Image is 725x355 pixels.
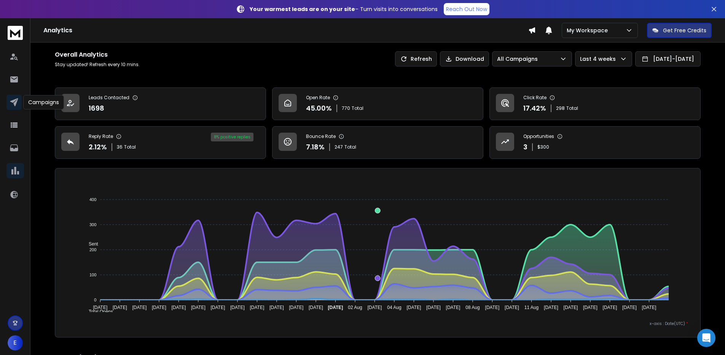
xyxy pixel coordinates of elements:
[55,87,266,120] a: Leads Contacted1698
[395,51,437,67] button: Refresh
[489,126,701,159] a: Opportunities3$300
[603,305,617,310] tspan: [DATE]
[83,309,113,314] span: Total Opens
[411,55,432,63] p: Refresh
[426,305,441,310] tspan: [DATE]
[583,305,598,310] tspan: [DATE]
[523,133,554,139] p: Opportunities
[342,105,350,111] span: 770
[306,103,332,114] p: 45.00 %
[456,55,484,63] p: Download
[272,87,483,120] a: Open Rate45.00%770Total
[250,5,438,13] p: – Turn visits into conversations
[8,335,23,350] button: E
[250,305,264,310] tspan: [DATE]
[444,3,489,15] a: Reach Out Now
[440,51,489,67] button: Download
[171,305,186,310] tspan: [DATE]
[524,305,539,310] tspan: 11 Aug
[647,23,712,38] button: Get Free Credits
[564,305,578,310] tspan: [DATE]
[124,144,136,150] span: Total
[309,305,323,310] tspan: [DATE]
[94,298,96,302] tspan: 0
[89,103,104,114] p: 1698
[289,305,303,310] tspan: [DATE]
[446,5,487,13] p: Reach Out Now
[93,305,107,310] tspan: [DATE]
[89,222,96,227] tspan: 300
[368,305,382,310] tspan: [DATE]
[132,305,147,310] tspan: [DATE]
[191,305,206,310] tspan: [DATE]
[348,305,362,310] tspan: 02 Aug
[269,305,284,310] tspan: [DATE]
[523,103,546,114] p: 17.42 %
[89,95,129,101] p: Leads Contacted
[55,50,140,59] h1: Overall Analytics
[497,55,541,63] p: All Campaigns
[489,87,701,120] a: Click Rate17.42%298Total
[89,142,107,152] p: 2.12 %
[407,305,421,310] tspan: [DATE]
[352,105,363,111] span: Total
[43,26,528,35] h1: Analytics
[697,329,715,347] div: Open Intercom Messenger
[306,133,336,139] p: Bounce Rate
[485,305,500,310] tspan: [DATE]
[335,144,343,150] span: 247
[663,27,706,34] p: Get Free Credits
[272,126,483,159] a: Bounce Rate7.18%247Total
[505,305,519,310] tspan: [DATE]
[328,305,343,310] tspan: [DATE]
[67,321,688,326] p: x-axis : Date(UTC)
[23,95,64,109] div: Campaigns
[152,305,166,310] tspan: [DATE]
[544,305,558,310] tspan: [DATE]
[230,305,245,310] tspan: [DATE]
[306,142,325,152] p: 7.18 %
[622,305,637,310] tspan: [DATE]
[117,144,123,150] span: 36
[55,126,266,159] a: Reply Rate2.12%36Total8% positive replies
[635,51,701,67] button: [DATE]-[DATE]
[523,142,527,152] p: 3
[465,305,480,310] tspan: 08 Aug
[210,305,225,310] tspan: [DATE]
[387,305,401,310] tspan: 04 Aug
[567,27,611,34] p: My Workspace
[306,95,330,101] p: Open Rate
[89,247,96,252] tspan: 200
[250,5,355,13] strong: Your warmest leads are on your site
[523,95,547,101] p: Click Rate
[89,273,96,277] tspan: 100
[556,105,565,111] span: 298
[8,26,23,40] img: logo
[89,133,113,139] p: Reply Rate
[642,305,656,310] tspan: [DATE]
[83,241,98,247] span: Sent
[211,133,253,141] div: 8 % positive replies
[537,144,549,150] p: $ 300
[113,305,127,310] tspan: [DATE]
[89,197,96,202] tspan: 400
[446,305,460,310] tspan: [DATE]
[566,105,578,111] span: Total
[344,144,356,150] span: Total
[580,55,619,63] p: Last 4 weeks
[55,62,140,68] p: Stay updated! Refresh every 10 mins.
